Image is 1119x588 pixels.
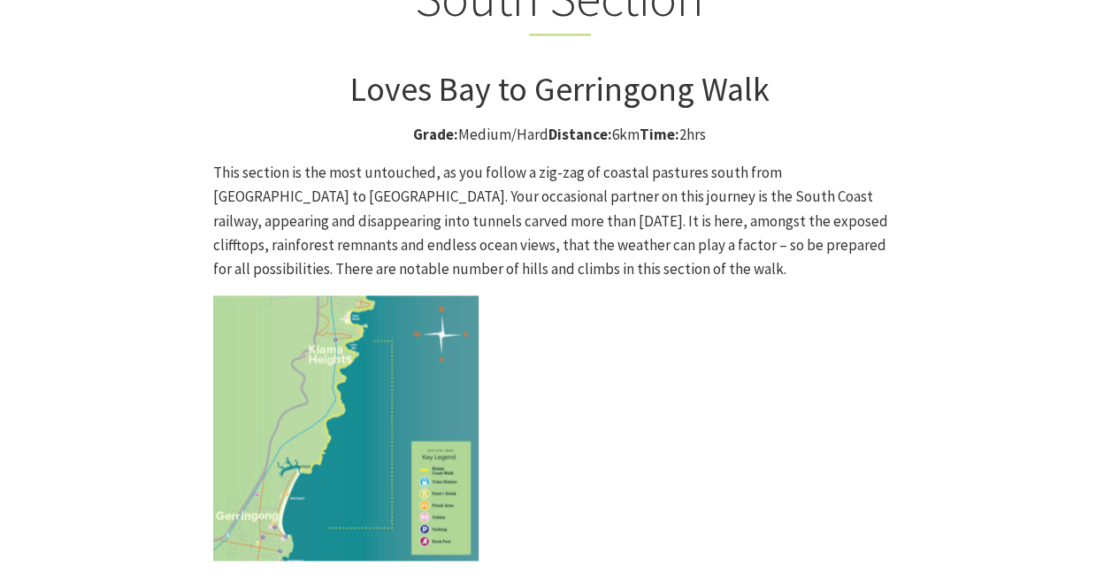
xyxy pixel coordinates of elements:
strong: Grade: [413,125,458,144]
p: Medium/Hard 6km 2hrs [213,123,907,147]
p: This section is the most untouched, as you follow a zig-zag of coastal pastures south from [GEOGR... [213,161,907,281]
strong: Distance: [548,125,612,144]
strong: Time: [640,125,679,144]
h3: Loves Bay to Gerringong Walk [213,69,907,110]
img: Kiama Coast Walk South Section [213,295,479,561]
